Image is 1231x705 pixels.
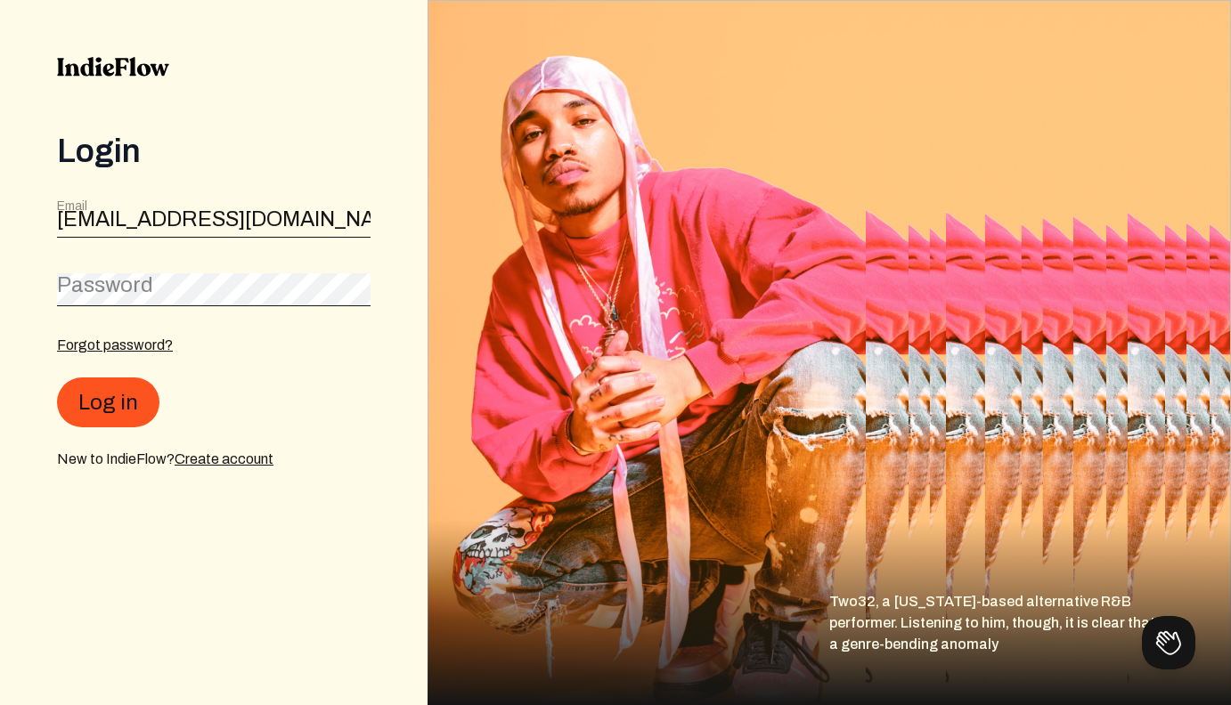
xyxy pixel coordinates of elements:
label: Email [57,198,87,215]
img: indieflow-logo-black.svg [57,57,169,77]
iframe: Toggle Customer Support [1142,616,1195,669]
div: New to IndieFlow? [57,449,371,470]
button: Log in [57,377,159,427]
div: Two32, a [US_STATE]-based alternative R&B performer. Listening to him, though, it is clear that h... [829,591,1231,705]
a: Forgot password? [57,337,173,352]
label: Password [57,271,153,299]
div: Login [57,134,371,169]
a: Create account [175,451,273,466]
